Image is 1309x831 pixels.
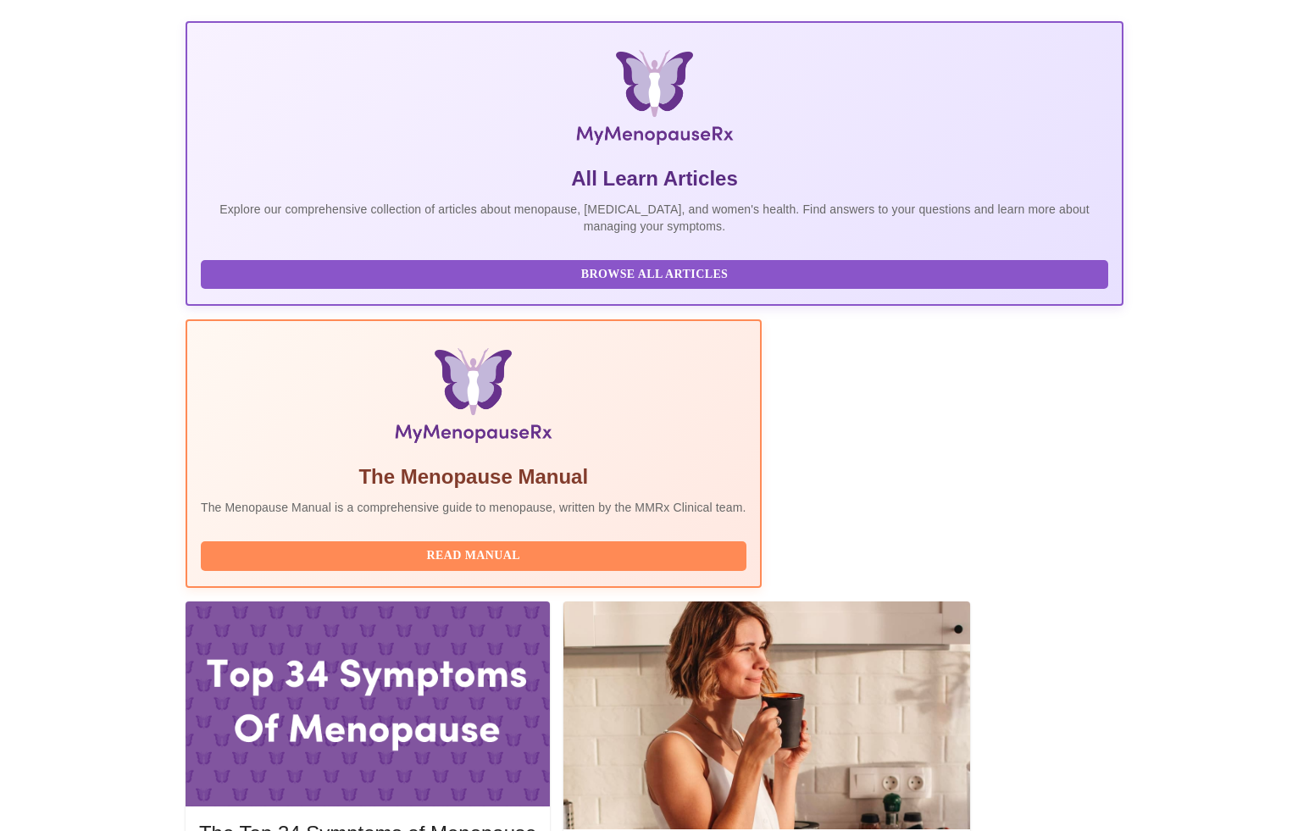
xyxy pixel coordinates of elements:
button: Browse All Articles [201,260,1108,290]
p: Explore our comprehensive collection of articles about menopause, [MEDICAL_DATA], and women's hea... [201,201,1108,235]
span: Read Manual [218,546,729,567]
span: Browse All Articles [218,264,1091,285]
img: MyMenopauseRx Logo [341,50,968,152]
a: Browse All Articles [201,266,1112,280]
p: The Menopause Manual is a comprehensive guide to menopause, written by the MMRx Clinical team. [201,499,746,516]
a: Read Manual [201,547,751,562]
img: Menopause Manual [287,348,659,450]
h5: The Menopause Manual [201,463,746,490]
h5: All Learn Articles [201,165,1108,192]
button: Read Manual [201,541,746,571]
